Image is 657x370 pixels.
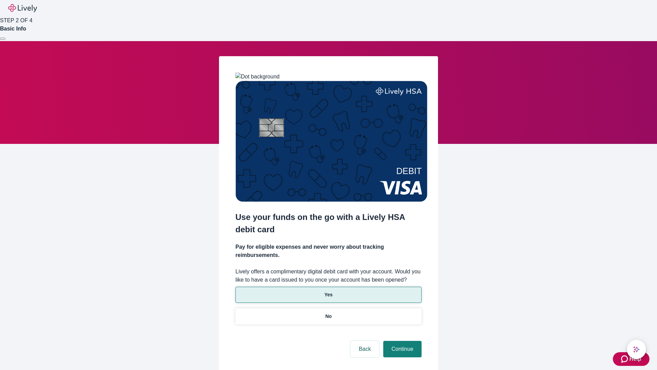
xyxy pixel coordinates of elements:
[324,291,333,298] p: Yes
[235,211,422,236] h2: Use your funds on the go with a Lively HSA debit card
[633,346,640,353] svg: Lively AI Assistant
[235,243,422,259] h4: Pay for eligible expenses and never worry about tracking reimbursements.
[613,352,649,366] button: Zendesk support iconHelp
[350,341,379,357] button: Back
[235,73,280,81] img: Dot background
[235,268,422,284] label: Lively offers a complimentary digital debit card with your account. Would you like to have a card...
[621,355,629,363] svg: Zendesk support icon
[629,355,641,363] span: Help
[235,81,427,202] img: Debit card
[8,4,37,12] img: Lively
[325,313,332,320] p: No
[235,308,422,324] button: No
[627,340,646,359] button: chat
[235,287,422,303] button: Yes
[383,341,422,357] button: Continue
